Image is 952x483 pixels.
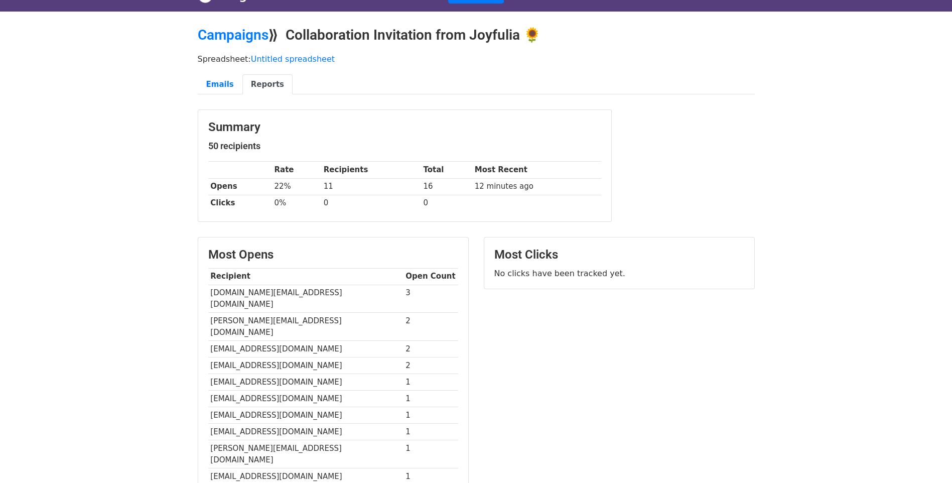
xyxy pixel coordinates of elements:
td: [DOMAIN_NAME][EMAIL_ADDRESS][DOMAIN_NAME] [208,285,403,313]
td: 1 [403,391,458,407]
td: 2 [403,357,458,374]
a: Campaigns [198,27,268,43]
h2: ⟫ Collaboration Invitation from Joyfulia 🌻 [198,27,755,44]
td: [EMAIL_ADDRESS][DOMAIN_NAME] [208,357,403,374]
td: [EMAIL_ADDRESS][DOMAIN_NAME] [208,424,403,440]
td: [EMAIL_ADDRESS][DOMAIN_NAME] [208,374,403,391]
td: 1 [403,407,458,424]
th: Most Recent [472,162,601,178]
h3: Most Opens [208,248,458,262]
h5: 50 recipients [208,141,601,152]
th: Rate [272,162,321,178]
td: 0 [321,195,421,211]
td: 0% [272,195,321,211]
td: 0 [421,195,472,211]
h3: Summary [208,120,601,135]
td: [EMAIL_ADDRESS][DOMAIN_NAME] [208,391,403,407]
td: [PERSON_NAME][EMAIL_ADDRESS][DOMAIN_NAME] [208,313,403,341]
td: [EMAIL_ADDRESS][DOMAIN_NAME] [208,340,403,357]
th: Opens [208,178,272,195]
th: Recipients [321,162,421,178]
th: Total [421,162,472,178]
a: Emails [198,74,242,95]
td: 2 [403,340,458,357]
td: [PERSON_NAME][EMAIL_ADDRESS][DOMAIN_NAME] [208,440,403,468]
td: 1 [403,424,458,440]
td: 2 [403,313,458,341]
td: 12 minutes ago [472,178,601,195]
td: [EMAIL_ADDRESS][DOMAIN_NAME] [208,407,403,424]
td: 1 [403,374,458,391]
th: Clicks [208,195,272,211]
a: Untitled spreadsheet [251,54,335,64]
td: 16 [421,178,472,195]
th: Recipient [208,268,403,285]
td: 11 [321,178,421,195]
h3: Most Clicks [494,248,744,262]
a: Reports [242,74,293,95]
p: No clicks have been tracked yet. [494,268,744,279]
td: 22% [272,178,321,195]
td: 3 [403,285,458,313]
td: 1 [403,440,458,468]
th: Open Count [403,268,458,285]
p: Spreadsheet: [198,54,755,64]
